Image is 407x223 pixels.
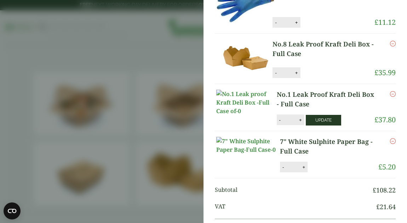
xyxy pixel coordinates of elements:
button: - [273,19,279,26]
button: Open CMP widget [4,202,21,219]
span: £ [374,115,378,124]
img: No.8 Leak Proof Kraft Deli Box -Full Case of-0 [216,39,274,78]
button: - [280,164,286,170]
button: - [273,70,279,76]
bdi: 108.22 [373,186,396,194]
button: Update [306,115,341,126]
bdi: 5.20 [378,162,396,172]
span: VAT [215,202,376,212]
button: + [293,70,300,76]
a: 7" White Sulphite Paper Bag - Full Case [280,137,378,156]
img: 7" White Sulphite Paper Bag-Full Case-0 [216,137,280,154]
a: No.1 Leak Proof Kraft Deli Box - Full Case [277,90,375,109]
button: + [300,164,307,170]
bdi: 11.12 [374,17,396,27]
span: £ [376,202,380,211]
bdi: 37.80 [374,115,396,124]
span: Subtotal [215,185,373,195]
span: £ [374,68,378,77]
button: - [277,117,283,123]
a: No.8 Leak Proof Kraft Deli Box - Full Case [273,39,374,58]
span: £ [378,162,382,172]
button: + [293,19,300,26]
a: Remove this item [390,39,396,48]
a: Remove this item [390,137,396,145]
span: £ [374,17,378,27]
bdi: 21.64 [376,202,396,211]
bdi: 35.99 [374,68,396,77]
span: £ [373,186,376,194]
img: No.1 Leak proof Kraft Deli Box -Full Case of-0 [216,90,277,115]
a: Remove this item [390,90,396,98]
button: + [297,117,304,123]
